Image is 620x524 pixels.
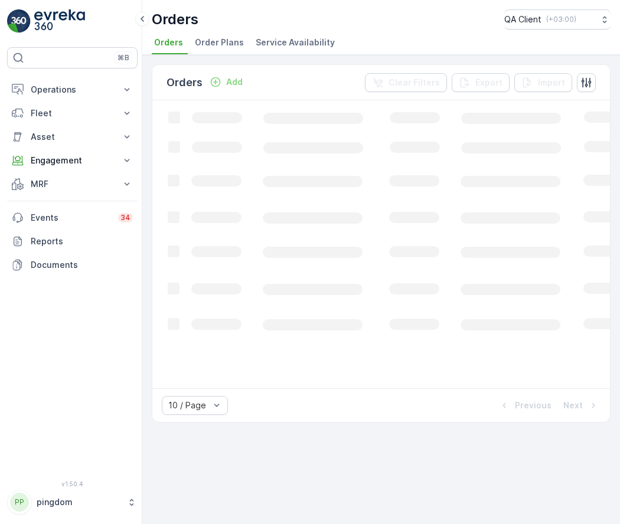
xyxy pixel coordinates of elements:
[389,77,440,89] p: Clear Filters
[7,149,138,172] button: Engagement
[504,14,541,25] p: QA Client
[7,101,138,125] button: Fleet
[7,490,138,515] button: PPpingdom
[37,496,121,508] p: pingdom
[256,37,335,48] span: Service Availability
[497,398,553,412] button: Previous
[31,131,114,143] p: Asset
[7,206,138,230] a: Events34
[120,213,130,222] p: 34
[538,77,565,89] p: Import
[562,398,601,412] button: Next
[152,10,198,29] p: Orders
[31,259,133,271] p: Documents
[7,480,138,487] span: v 1.50.4
[226,76,243,88] p: Add
[7,78,138,101] button: Operations
[563,399,583,411] p: Next
[7,230,138,253] a: Reports
[452,73,510,92] button: Export
[31,155,114,166] p: Engagement
[31,84,114,96] p: Operations
[7,125,138,149] button: Asset
[154,37,183,48] span: Orders
[10,493,29,512] div: PP
[31,178,114,190] p: MRF
[31,107,114,119] p: Fleet
[167,74,203,91] p: Orders
[504,9,611,30] button: QA Client(+03:00)
[7,253,138,277] a: Documents
[515,399,552,411] p: Previous
[31,212,111,224] p: Events
[514,73,572,92] button: Import
[118,53,129,63] p: ⌘B
[546,15,576,24] p: ( +03:00 )
[7,9,31,33] img: logo
[205,75,247,89] button: Add
[365,73,447,92] button: Clear Filters
[7,172,138,196] button: MRF
[195,37,244,48] span: Order Plans
[31,235,133,247] p: Reports
[34,9,85,33] img: logo_light-DOdMpM7g.png
[475,77,502,89] p: Export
